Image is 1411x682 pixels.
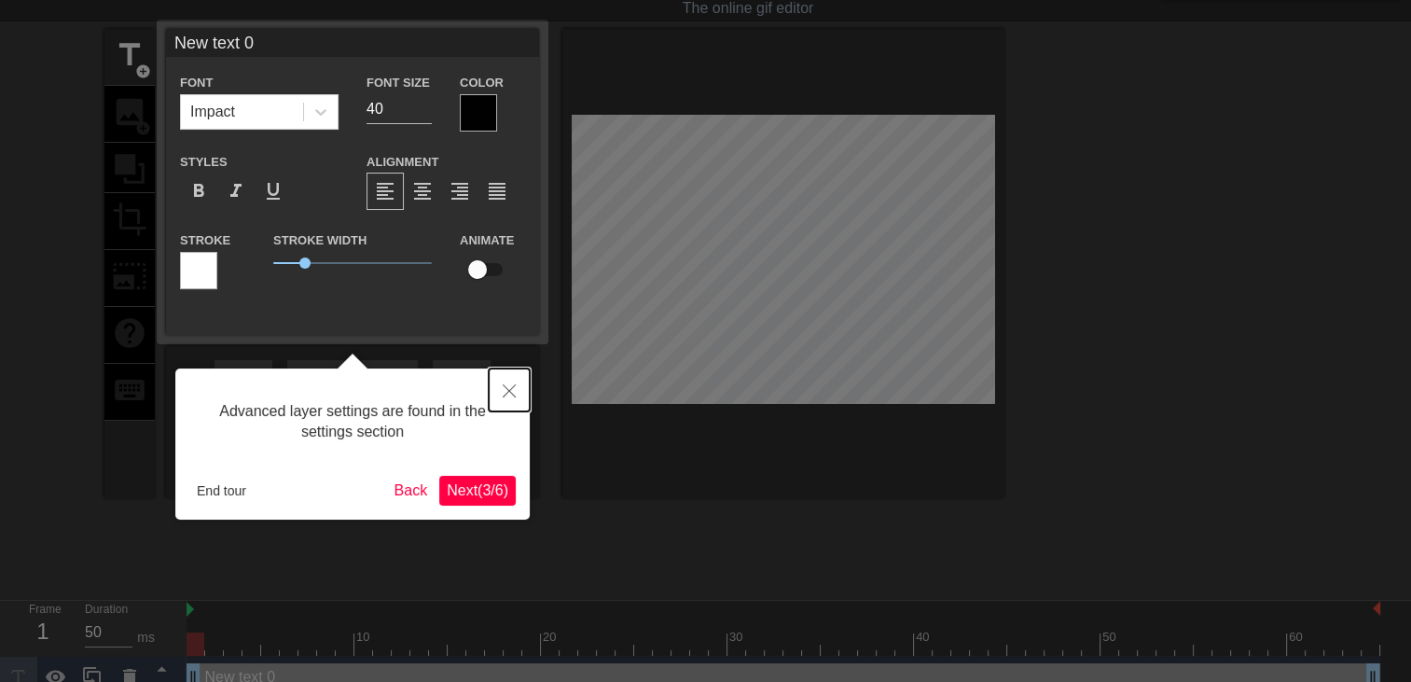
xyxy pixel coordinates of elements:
button: Close [489,369,530,411]
button: End tour [189,477,254,505]
div: Advanced layer settings are found in the settings section [189,383,516,462]
button: Back [387,476,436,506]
span: Next ( 3 / 6 ) [447,482,508,498]
button: Next [439,476,516,506]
